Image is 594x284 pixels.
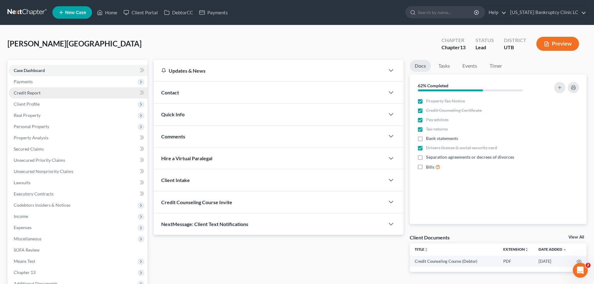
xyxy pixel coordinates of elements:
[14,79,33,84] span: Payments
[14,214,28,219] span: Income
[9,143,147,155] a: Secured Claims
[485,60,507,72] a: Timer
[161,221,248,227] span: NextMessage: Client Text Notifications
[161,89,179,95] span: Contact
[503,247,529,252] a: Extensionunfold_more
[14,90,41,95] span: Credit Report
[9,188,147,200] a: Executory Contracts
[14,113,41,118] span: Real Property
[14,157,65,163] span: Unsecured Priority Claims
[14,225,31,230] span: Expenses
[485,7,506,18] a: Help
[410,256,498,267] td: Credit Counseling Course (Debtor)
[410,234,450,241] div: Client Documents
[460,44,466,50] span: 13
[14,101,40,107] span: Client Profile
[442,44,466,51] div: Chapter
[14,191,54,196] span: Executory Contracts
[65,10,86,15] span: New Case
[9,166,147,177] a: Unsecured Nonpriority Claims
[424,248,428,252] i: unfold_more
[161,67,377,74] div: Updates & News
[9,244,147,256] a: SOFA Review
[563,248,567,252] i: expand_more
[410,60,431,72] a: Docs
[476,44,494,51] div: Lead
[9,155,147,166] a: Unsecured Priority Claims
[418,7,475,18] input: Search by name...
[536,37,579,51] button: Preview
[9,177,147,188] a: Lawsuits
[538,247,567,252] a: Date Added expand_more
[14,169,73,174] span: Unsecured Nonpriority Claims
[14,135,48,140] span: Property Analysis
[415,247,428,252] a: Titleunfold_more
[433,60,455,72] a: Tasks
[14,247,40,253] span: SOFA Review
[418,83,448,88] strong: 62% Completed
[476,37,494,44] div: Status
[161,7,196,18] a: DebtorCC
[14,236,41,241] span: Miscellaneous
[9,87,147,99] a: Credit Report
[504,44,526,51] div: UTB
[7,39,142,48] span: [PERSON_NAME][GEOGRAPHIC_DATA]
[9,65,147,76] a: Case Dashboard
[94,7,120,18] a: Home
[426,126,448,132] span: Tax returns
[14,68,45,73] span: Case Dashboard
[534,256,572,267] td: [DATE]
[161,177,190,183] span: Client Intake
[14,202,70,208] span: Codebtors Insiders & Notices
[573,263,588,278] iframe: Intercom live chat
[457,60,482,72] a: Events
[507,7,586,18] a: [US_STATE] Bankruptcy Clinic LC
[426,145,497,151] span: Drivers license & social security card
[161,111,185,117] span: Quick Info
[426,164,434,170] span: Bills
[161,133,185,139] span: Comments
[14,258,35,264] span: Means Test
[14,124,49,129] span: Personal Property
[586,263,591,268] span: 2
[568,235,584,239] a: View All
[426,117,448,123] span: Pay advices
[14,270,36,275] span: Chapter 13
[14,180,31,185] span: Lawsuits
[14,146,44,152] span: Secured Claims
[525,248,529,252] i: unfold_more
[426,154,514,160] span: Separation agreements or decrees of divorces
[426,98,465,104] span: Property Tax Notice
[504,37,526,44] div: District
[196,7,231,18] a: Payments
[9,132,147,143] a: Property Analysis
[161,199,232,205] span: Credit Counseling Course Invite
[442,37,466,44] div: Chapter
[426,107,482,113] span: Credit Counseling Certificate
[426,135,458,142] span: Bank statements
[498,256,534,267] td: PDF
[161,155,212,161] span: Hire a Virtual Paralegal
[120,7,161,18] a: Client Portal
